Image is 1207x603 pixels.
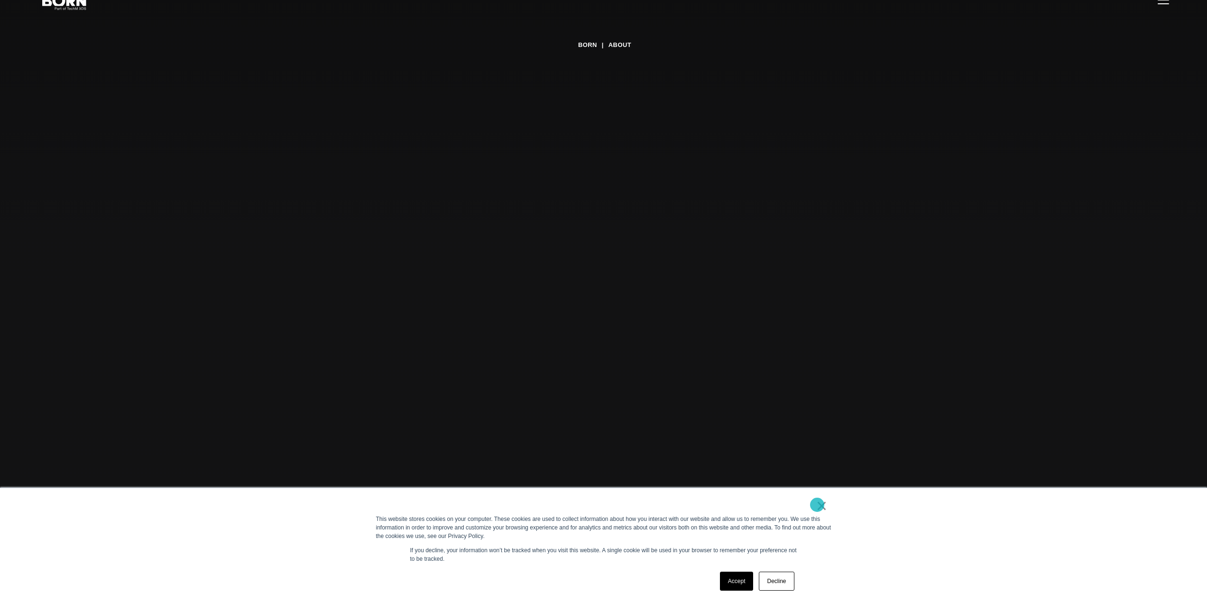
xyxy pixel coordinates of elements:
[376,515,831,540] div: This website stores cookies on your computer. These cookies are used to collect information about...
[759,572,794,591] a: Decline
[410,546,797,563] p: If you decline, your information won’t be tracked when you visit this website. A single cookie wi...
[578,38,597,52] a: BORN
[608,38,631,52] a: About
[816,501,828,510] a: ×
[720,572,754,591] a: Accept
